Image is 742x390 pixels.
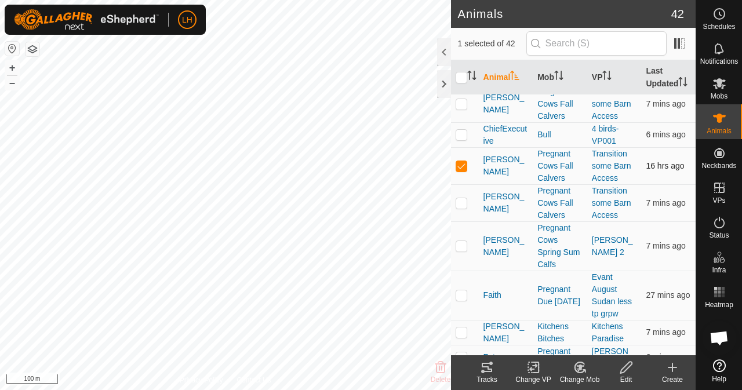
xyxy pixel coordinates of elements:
[483,289,501,301] span: Faith
[592,149,631,183] a: Transition some Barn Access
[483,351,508,363] span: Fatass
[701,162,736,169] span: Neckbands
[646,327,685,337] span: 1 Oct 2025, 2:28 am
[180,375,223,385] a: Privacy Policy
[678,79,688,88] p-sorticon: Activate to sort
[5,42,19,56] button: Reset Map
[483,320,529,345] span: [PERSON_NAME]
[646,241,685,250] span: 1 Oct 2025, 2:28 am
[705,301,733,308] span: Heatmap
[646,99,685,108] span: 1 Oct 2025, 2:27 am
[554,72,563,82] p-sorticon: Activate to sort
[649,374,696,385] div: Create
[707,127,732,134] span: Animals
[537,185,583,221] div: Pregnant Cows Fall Calvers
[700,58,738,65] span: Notifications
[510,72,519,82] p-sorticon: Activate to sort
[537,148,583,184] div: Pregnant Cows Fall Calvers
[483,234,529,258] span: [PERSON_NAME]
[483,123,529,147] span: ChiefExecutive
[592,87,631,121] a: Transition some Barn Access
[5,76,19,90] button: –
[458,38,526,50] span: 1 selected of 42
[671,5,684,23] span: 42
[533,60,587,95] th: Mob
[592,322,624,343] a: Kitchens Paradise
[592,235,633,257] a: [PERSON_NAME] 2
[712,267,726,274] span: Infra
[182,14,192,26] span: LH
[646,198,685,207] span: 1 Oct 2025, 2:27 am
[537,345,583,370] div: Pregnant Due [DATE]
[483,191,529,215] span: [PERSON_NAME]
[646,290,690,300] span: 1 Oct 2025, 2:08 am
[479,60,533,95] th: Animal
[646,352,685,362] span: 1 Oct 2025, 2:28 am
[14,9,159,30] img: Gallagher Logo
[602,72,612,82] p-sorticon: Activate to sort
[483,154,529,178] span: [PERSON_NAME]
[526,31,667,56] input: Search (S)
[592,186,631,220] a: Transition some Barn Access
[696,355,742,387] a: Help
[592,272,632,318] a: Evant August Sudan less tp grpw
[712,197,725,204] span: VPs
[702,320,737,355] div: Open chat
[592,347,633,368] a: [PERSON_NAME] 2
[641,60,696,95] th: Last Updated
[458,7,671,21] h2: Animals
[537,283,583,308] div: Pregnant Due [DATE]
[712,376,726,382] span: Help
[26,42,39,56] button: Map Layers
[603,374,649,385] div: Edit
[5,61,19,75] button: +
[510,374,556,385] div: Change VP
[587,60,642,95] th: VP
[556,374,603,385] div: Change Mob
[537,86,583,122] div: Pregnant Cows Fall Calvers
[646,161,684,170] span: 30 Sept 2025, 10:08 am
[711,93,728,100] span: Mobs
[592,124,619,145] a: 4 birds-VP001
[709,232,729,239] span: Status
[467,72,477,82] p-sorticon: Activate to sort
[537,129,583,141] div: Bull
[703,23,735,30] span: Schedules
[237,375,271,385] a: Contact Us
[464,374,510,385] div: Tracks
[537,222,583,271] div: Pregnant Cows Spring Sum Calfs
[646,130,685,139] span: 1 Oct 2025, 2:28 am
[483,92,529,116] span: [PERSON_NAME]
[537,320,583,345] div: Kitchens Bitches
